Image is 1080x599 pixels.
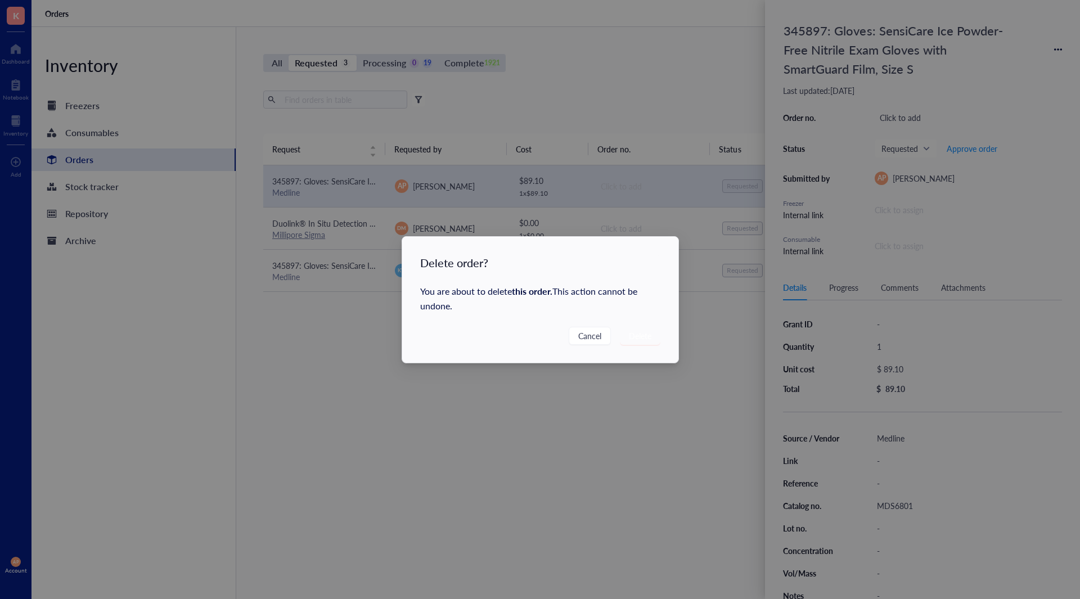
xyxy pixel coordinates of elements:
div: You are about to delete This action cannot be undone. [420,284,660,313]
strong: this order . [512,285,552,298]
button: Cancel [568,327,610,345]
span: Cancel [578,330,601,342]
span: Delete [628,330,651,342]
button: Delete [619,327,660,345]
div: Delete order? [420,255,488,271]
